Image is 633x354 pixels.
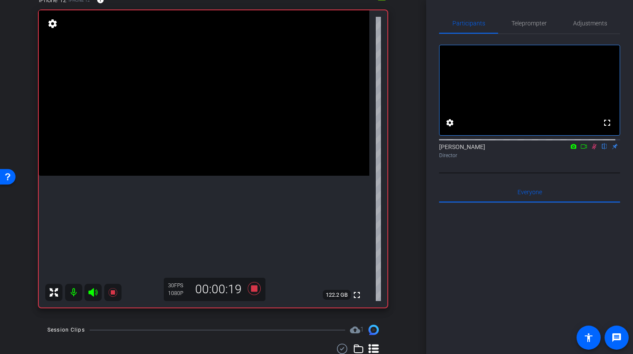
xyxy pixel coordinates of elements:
[47,326,85,334] div: Session Clips
[445,118,455,128] mat-icon: settings
[360,326,364,333] span: 1
[573,20,607,26] span: Adjustments
[599,142,610,150] mat-icon: flip
[452,20,485,26] span: Participants
[350,325,360,335] mat-icon: cloud_upload
[368,325,379,335] img: Session clips
[350,325,364,335] span: Destinations for your clips
[47,19,59,29] mat-icon: settings
[583,332,594,343] mat-icon: accessibility
[323,290,351,300] span: 122.2 GB
[518,189,542,195] span: Everyone
[352,290,362,300] mat-icon: fullscreen
[602,118,612,128] mat-icon: fullscreen
[168,290,190,297] div: 1080P
[439,143,620,159] div: [PERSON_NAME]
[439,152,620,159] div: Director
[511,20,547,26] span: Teleprompter
[611,332,622,343] mat-icon: message
[174,283,183,289] span: FPS
[190,282,247,297] div: 00:00:19
[168,282,190,289] div: 30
